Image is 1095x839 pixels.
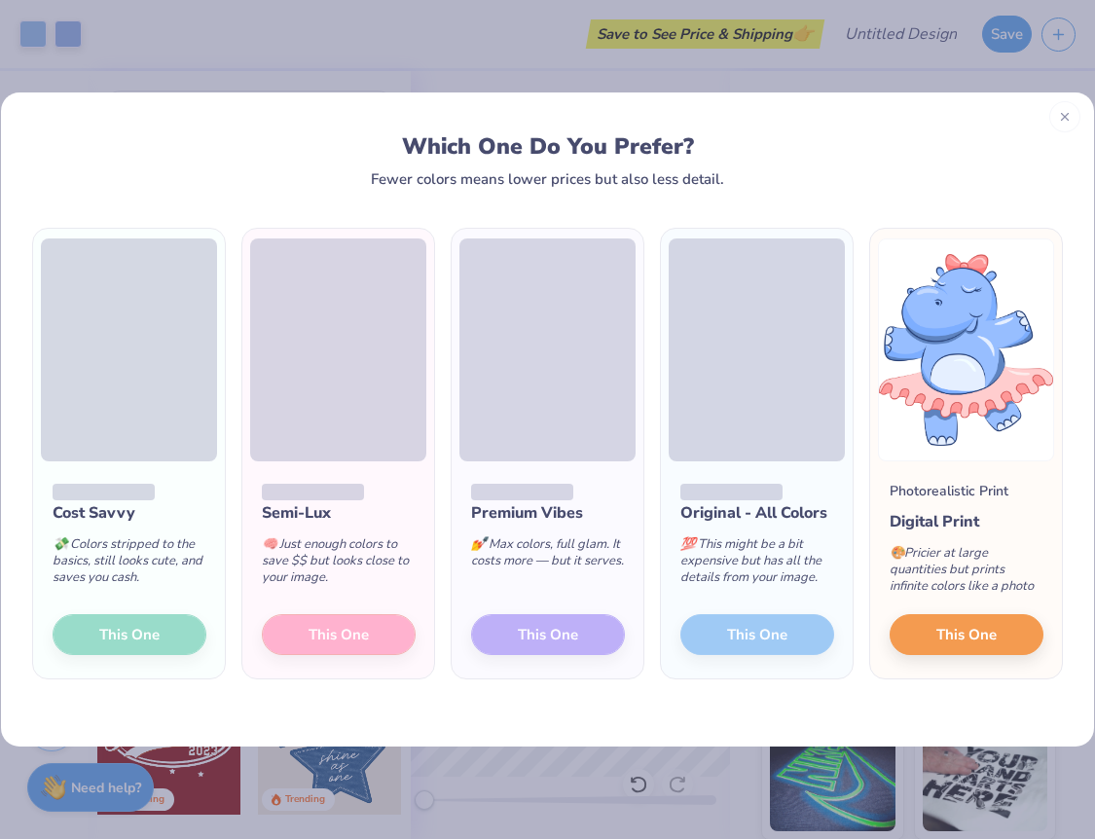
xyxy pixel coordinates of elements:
span: 🎨 [890,544,905,562]
img: Photorealistic preview [878,238,1054,461]
div: Cost Savvy [53,501,206,525]
div: Pricier at large quantities but prints infinite colors like a photo [890,533,1043,614]
div: Semi-Lux [262,501,416,525]
div: Which One Do You Prefer? [55,133,1041,160]
div: Max colors, full glam. It costs more — but it serves. [471,525,625,589]
div: Original - All Colors [680,501,834,525]
button: This One [890,614,1043,655]
span: 💯 [680,535,696,553]
span: 💸 [53,535,68,553]
div: Just enough colors to save $$ but looks close to your image. [262,525,416,605]
div: This might be a bit expensive but has all the details from your image. [680,525,834,605]
div: Fewer colors means lower prices but also less detail. [371,171,724,187]
div: Premium Vibes [471,501,625,525]
span: This One [936,624,997,646]
span: 🧠 [262,535,277,553]
div: Digital Print [890,510,1043,533]
div: Colors stripped to the basics, still looks cute, and saves you cash. [53,525,206,605]
div: Photorealistic Print [890,481,1008,501]
span: 💅 [471,535,487,553]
